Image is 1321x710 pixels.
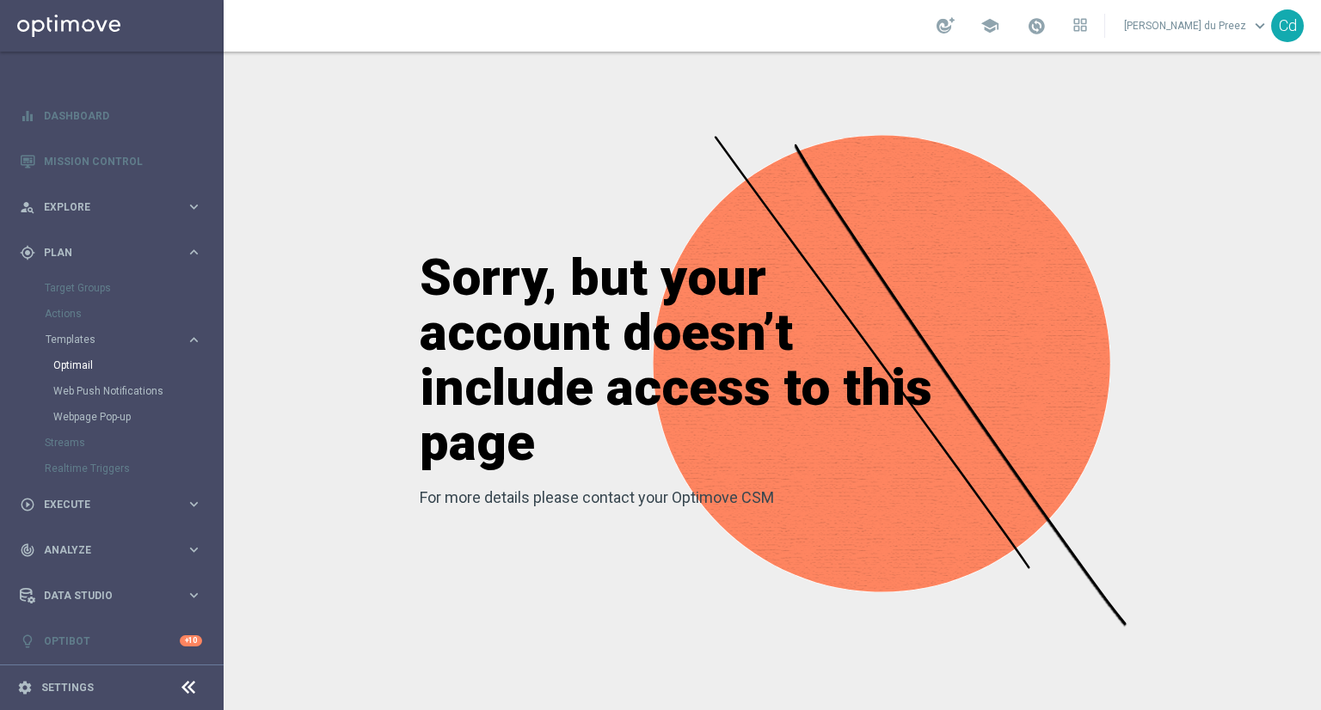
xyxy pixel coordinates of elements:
span: Analyze [44,545,186,555]
div: Execute [20,497,186,512]
button: track_changes Analyze keyboard_arrow_right [19,543,203,557]
div: Plan [20,245,186,260]
i: keyboard_arrow_right [186,496,202,512]
div: Explore [20,199,186,215]
div: Actions [45,301,222,327]
i: keyboard_arrow_right [186,332,202,348]
p: For more details please contact your Optimove CSM [420,487,943,508]
i: equalizer [20,108,35,124]
button: equalizer Dashboard [19,109,203,123]
button: gps_fixed Plan keyboard_arrow_right [19,246,203,260]
i: settings [17,680,33,695]
div: Target Groups [45,275,222,301]
div: Streams [45,430,222,456]
div: +10 [180,635,202,646]
i: keyboard_arrow_right [186,244,202,260]
div: Realtime Triggers [45,456,222,481]
button: Templates keyboard_arrow_right [45,333,203,346]
i: person_search [20,199,35,215]
div: Cd [1271,9,1304,42]
span: Templates [46,334,169,345]
a: Webpage Pop-up [53,410,179,424]
div: Dashboard [20,93,202,138]
div: Webpage Pop-up [53,404,222,430]
a: Settings [41,682,94,693]
a: Optibot [44,618,180,664]
div: Templates [46,334,186,345]
div: Optimail [53,352,222,378]
button: lightbulb Optibot +10 [19,634,203,648]
div: Optibot [20,618,202,664]
button: Data Studio keyboard_arrow_right [19,589,203,603]
i: lightbulb [20,633,35,649]
i: keyboard_arrow_right [186,542,202,558]
span: Explore [44,202,186,212]
div: Templates [45,327,222,430]
div: Analyze [20,542,186,558]
button: play_circle_outline Execute keyboard_arrow_right [19,498,203,511]
h1: Sorry, but your account doesn’t include access to this page [420,250,943,470]
a: Web Push Notifications [53,384,179,398]
span: Data Studio [44,591,186,601]
span: Plan [44,248,186,258]
div: Mission Control [20,138,202,184]
i: play_circle_outline [20,497,35,512]
span: school [980,16,999,35]
i: keyboard_arrow_right [186,587,202,603]
a: [PERSON_NAME] du Preezkeyboard_arrow_down [1122,13,1271,39]
div: Data Studio [20,588,186,603]
i: track_changes [20,542,35,558]
a: Dashboard [44,93,202,138]
i: gps_fixed [20,245,35,260]
a: Optimail [53,358,179,372]
span: keyboard_arrow_down [1250,16,1269,35]
i: keyboard_arrow_right [186,199,202,215]
button: Mission Control [19,155,203,168]
button: person_search Explore keyboard_arrow_right [19,200,203,214]
span: Execute [44,499,186,510]
a: Mission Control [44,138,202,184]
div: Web Push Notifications [53,378,222,404]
